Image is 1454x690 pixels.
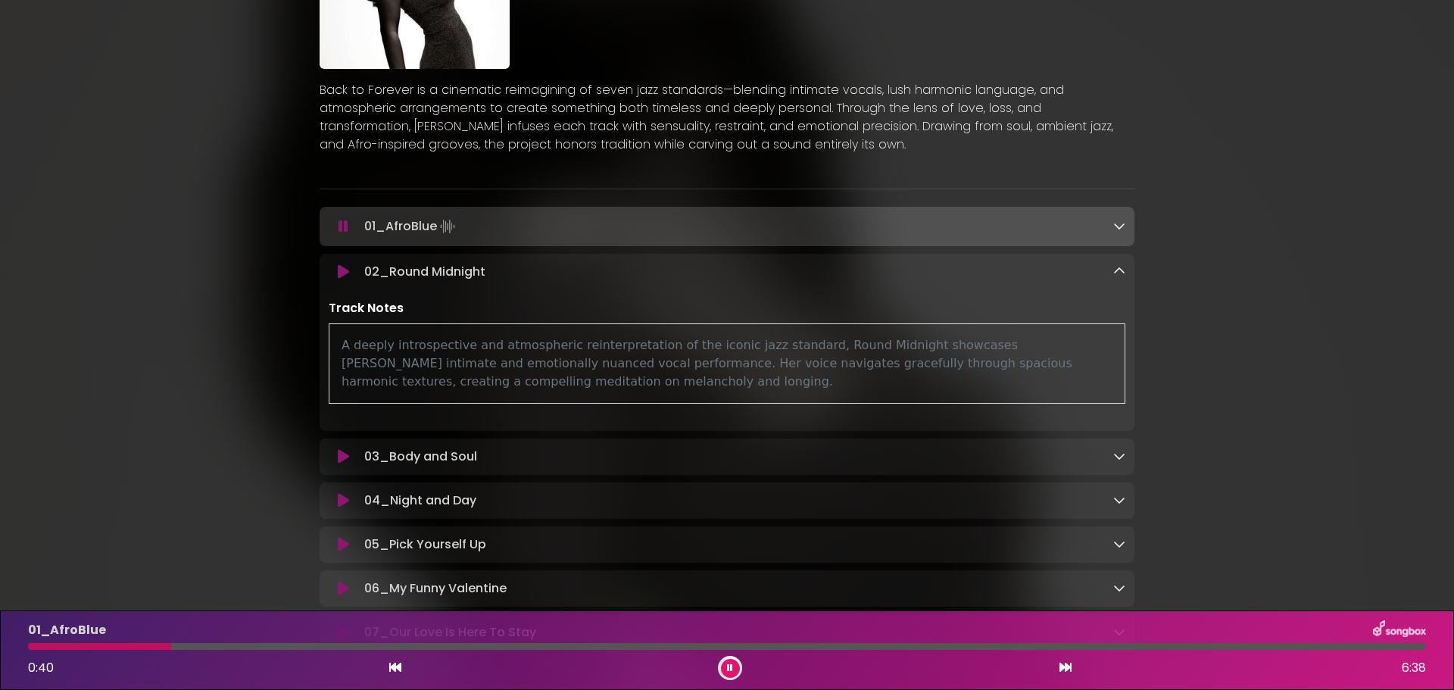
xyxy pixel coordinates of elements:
p: Back to Forever is a cinematic reimagining of seven jazz standards—blending intimate vocals, lush... [320,81,1134,154]
p: 05_Pick Yourself Up [364,535,486,554]
p: 01_AfroBlue [364,216,458,237]
p: 06_My Funny Valentine [364,579,507,598]
p: 03_Body and Soul [364,448,477,466]
span: 0:40 [28,659,54,676]
p: Track Notes [329,299,1125,317]
img: songbox-logo-white.png [1373,620,1426,640]
p: 04_Night and Day [364,492,476,510]
img: waveform4.gif [437,216,458,237]
span: 6:38 [1402,659,1426,677]
p: 01_AfroBlue [28,621,106,639]
div: A deeply introspective and atmospheric reinterpretation of the iconic jazz standard, Round Midnig... [329,323,1125,404]
p: 02_Round Midnight [364,263,485,281]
